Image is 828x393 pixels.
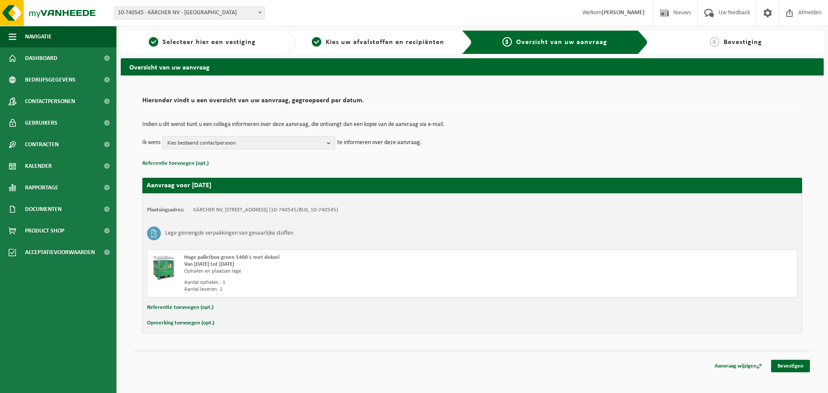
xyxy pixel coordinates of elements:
[25,177,58,198] span: Rapportage
[142,97,802,109] h2: Hieronder vindt u een overzicht van uw aanvraag, gegroepeerd per datum.
[193,207,338,214] td: KÄRCHER NV, [STREET_ADDRESS] (10-740545/BUS, 10-740545)
[25,220,64,242] span: Product Shop
[602,9,645,16] strong: [PERSON_NAME]
[125,37,279,47] a: 1Selecteer hier een vestiging
[184,279,505,286] div: Aantal ophalen : 1
[771,360,810,372] a: Bevestigen
[25,134,59,155] span: Contracten
[142,136,160,149] p: Ik wens
[710,37,719,47] span: 4
[326,39,444,46] span: Kies uw afvalstoffen en recipiënten
[301,37,455,47] a: 2Kies uw afvalstoffen en recipiënten
[184,268,505,275] div: Ophalen en plaatsen lege
[25,242,95,263] span: Acceptatievoorwaarden
[337,136,422,149] p: te informeren over deze aanvraag.
[163,39,256,46] span: Selecteer hier een vestiging
[184,261,234,267] strong: Van [DATE] tot [DATE]
[25,155,52,177] span: Kalender
[147,302,213,313] button: Referentie toevoegen (opt.)
[708,360,768,372] a: Aanvraag wijzigen
[724,39,762,46] span: Bevestiging
[25,91,75,112] span: Contactpersonen
[114,6,265,19] span: 10-740545 - KÄRCHER NV - WILRIJK
[167,137,323,150] span: Kies bestaand contactpersoon
[184,286,505,293] div: Aantal leveren: 1
[121,58,824,75] h2: Overzicht van uw aanvraag
[312,37,321,47] span: 2
[147,318,214,329] button: Opmerking toevoegen (opt.)
[114,7,264,19] span: 10-740545 - KÄRCHER NV - WILRIJK
[516,39,607,46] span: Overzicht van uw aanvraag
[25,69,75,91] span: Bedrijfsgegevens
[142,158,209,169] button: Referentie toevoegen (opt.)
[4,374,144,393] iframe: chat widget
[502,37,512,47] span: 3
[184,255,279,260] span: Hoge palletbox groen 1400 L met deksel
[142,122,802,128] p: Indien u dit wenst kunt u een collega informeren over deze aanvraag, die ontvangt dan een kopie v...
[147,207,185,213] strong: Plaatsingsadres:
[163,136,335,149] button: Kies bestaand contactpersoon
[152,254,176,280] img: PB-HB-1400-HPE-GN-11.png
[25,112,57,134] span: Gebruikers
[25,47,57,69] span: Dashboard
[149,37,158,47] span: 1
[25,26,52,47] span: Navigatie
[147,182,211,189] strong: Aanvraag voor [DATE]
[25,198,62,220] span: Documenten
[165,226,293,240] h3: Lege gemengde verpakkingen van gevaarlijke stoffen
